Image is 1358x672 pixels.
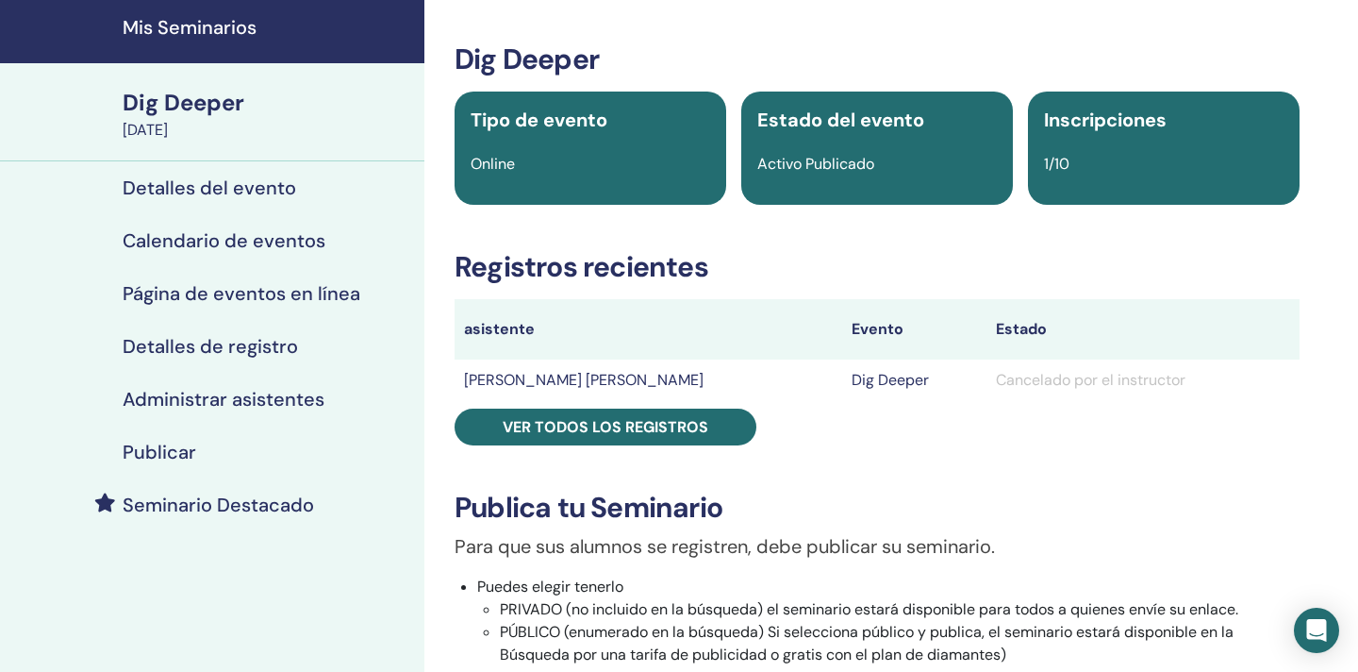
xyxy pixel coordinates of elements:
div: Dig Deeper [123,87,413,119]
span: Tipo de evento [471,108,607,132]
h3: Registros recientes [455,250,1300,284]
td: [PERSON_NAME] [PERSON_NAME] [455,360,842,401]
h4: Detalles de registro [123,335,298,358]
span: 1/10 [1044,154,1069,174]
td: Dig Deeper [842,360,986,401]
li: Puedes elegir tenerlo [477,576,1300,666]
th: Evento [842,299,986,360]
h4: Detalles del evento [123,176,296,199]
p: Para que sus alumnos se registren, debe publicar su seminario. [455,532,1300,561]
span: Inscripciones [1044,108,1167,132]
h4: Seminario Destacado [123,494,314,516]
li: PÚBLICO (enumerado en la búsqueda) Si selecciona público y publica, el seminario estará disponibl... [500,621,1300,666]
h3: Dig Deeper [455,42,1300,76]
div: Cancelado por el instructor [996,369,1290,392]
a: Ver todos los registros [455,409,756,445]
h4: Administrar asistentes [123,388,324,411]
span: Estado del evento [757,108,924,132]
div: [DATE] [123,119,413,142]
li: PRIVADO (no incluido en la búsqueda) el seminario estará disponible para todos a quienes envíe su... [500,598,1300,621]
th: asistente [455,299,842,360]
a: Dig Deeper[DATE] [111,87,424,142]
span: Ver todos los registros [503,417,708,437]
h4: Mis Seminarios [123,16,413,39]
h4: Calendario de eventos [123,229,325,252]
div: Open Intercom Messenger [1294,608,1339,653]
h4: Publicar [123,441,196,463]
h3: Publica tu Seminario [455,491,1300,525]
th: Estado [986,299,1300,360]
span: Online [471,154,515,174]
span: Activo Publicado [757,154,874,174]
h4: Página de eventos en línea [123,282,360,305]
